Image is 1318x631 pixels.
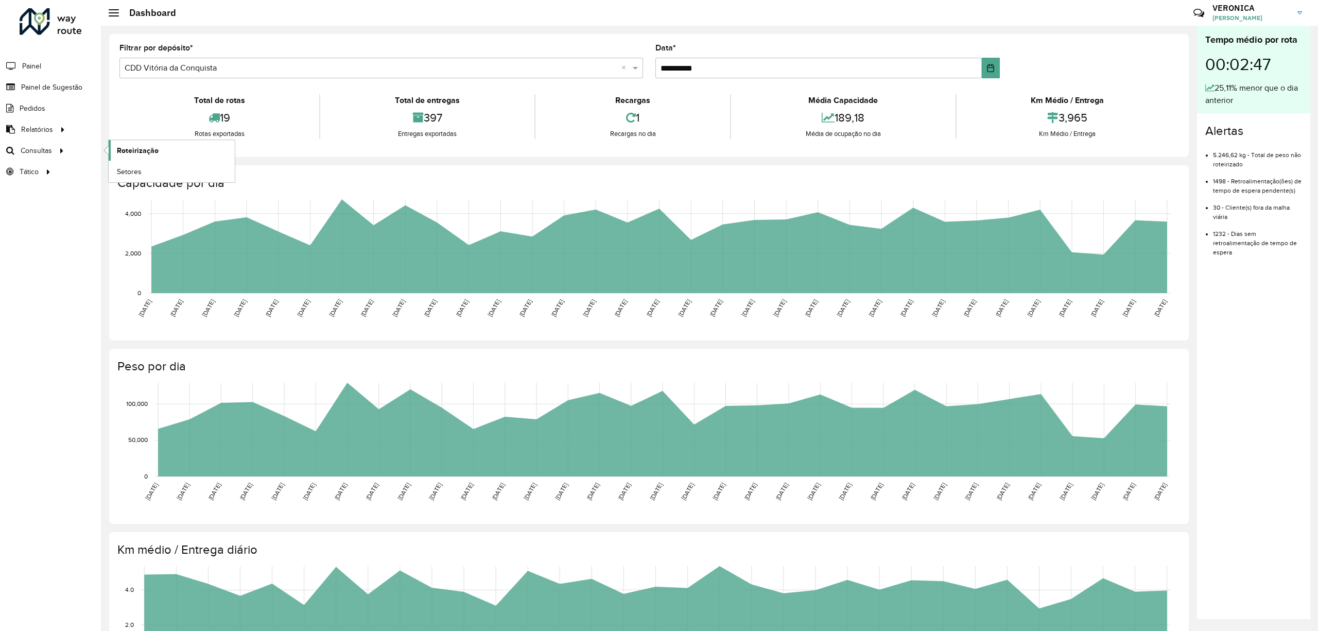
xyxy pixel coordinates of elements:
[491,482,506,501] text: [DATE]
[899,298,914,318] text: [DATE]
[119,7,176,19] h2: Dashboard
[613,298,628,318] text: [DATE]
[21,124,53,135] span: Relatórios
[455,298,470,318] text: [DATE]
[323,129,531,139] div: Entregas exportadas
[743,482,758,501] text: [DATE]
[144,473,148,480] text: 0
[119,42,193,54] label: Filtrar por depósito
[207,482,222,501] text: [DATE]
[125,586,134,593] text: 4.0
[125,621,134,628] text: 2.0
[962,298,977,318] text: [DATE]
[117,542,1178,557] h4: Km médio / Entrega diário
[137,298,152,318] text: [DATE]
[645,298,660,318] text: [DATE]
[538,94,727,107] div: Recargas
[296,298,311,318] text: [DATE]
[1212,13,1290,23] span: [PERSON_NAME]
[233,298,248,318] text: [DATE]
[1205,33,1302,47] div: Tempo médio por rota
[117,359,1178,374] h4: Peso por dia
[117,176,1178,191] h4: Capacidade por dia
[459,482,474,501] text: [DATE]
[1188,2,1210,24] a: Contato Rápido
[122,129,317,139] div: Rotas exportadas
[359,298,374,318] text: [DATE]
[772,298,787,318] text: [DATE]
[1205,124,1302,139] h4: Alertas
[423,298,438,318] text: [DATE]
[994,298,1009,318] text: [DATE]
[1090,482,1105,501] text: [DATE]
[617,482,632,501] text: [DATE]
[1153,482,1168,501] text: [DATE]
[900,482,915,501] text: [DATE]
[869,482,884,501] text: [DATE]
[396,482,411,501] text: [DATE]
[959,94,1176,107] div: Km Médio / Entrega
[1213,169,1302,195] li: 1498 - Retroalimentação(ões) de tempo de espera pendente(s)
[328,298,343,318] text: [DATE]
[1205,82,1302,107] div: 25,11% menor que o dia anterior
[523,482,537,501] text: [DATE]
[931,298,946,318] text: [DATE]
[959,129,1176,139] div: Km Médio / Entrega
[1089,298,1104,318] text: [DATE]
[1121,482,1136,501] text: [DATE]
[838,482,853,501] text: [DATE]
[585,482,600,501] text: [DATE]
[264,298,279,318] text: [DATE]
[1059,482,1073,501] text: [DATE]
[582,298,597,318] text: [DATE]
[126,400,148,407] text: 100,000
[1205,47,1302,82] div: 00:02:47
[169,298,184,318] text: [DATE]
[270,482,285,501] text: [DATE]
[323,94,531,107] div: Total de entregas
[774,482,789,501] text: [DATE]
[538,129,727,139] div: Recargas no dia
[1153,298,1168,318] text: [DATE]
[122,107,317,129] div: 19
[995,482,1010,501] text: [DATE]
[117,145,159,156] span: Roteirização
[806,482,821,501] text: [DATE]
[932,482,947,501] text: [DATE]
[20,166,39,177] span: Tático
[125,250,141,257] text: 2,000
[836,298,851,318] text: [DATE]
[1026,298,1041,318] text: [DATE]
[655,42,676,54] label: Data
[982,58,1000,78] button: Choose Date
[391,298,406,318] text: [DATE]
[125,210,141,217] text: 4,000
[518,298,533,318] text: [DATE]
[1057,298,1072,318] text: [DATE]
[621,62,630,74] span: Clear all
[708,298,723,318] text: [DATE]
[538,107,727,129] div: 1
[867,298,882,318] text: [DATE]
[804,298,819,318] text: [DATE]
[554,482,569,501] text: [DATE]
[550,298,565,318] text: [DATE]
[487,298,501,318] text: [DATE]
[1212,3,1290,13] h3: VERONICA
[201,298,216,318] text: [DATE]
[712,482,726,501] text: [DATE]
[1213,195,1302,221] li: 30 - Cliente(s) fora da malha viária
[333,482,348,501] text: [DATE]
[677,298,692,318] text: [DATE]
[1121,298,1136,318] text: [DATE]
[109,161,235,182] a: Setores
[128,437,148,444] text: 50,000
[428,482,443,501] text: [DATE]
[734,129,952,139] div: Média de ocupação no dia
[144,482,159,501] text: [DATE]
[964,482,979,501] text: [DATE]
[365,482,379,501] text: [DATE]
[959,107,1176,129] div: 3,965
[1213,143,1302,169] li: 5.246,62 kg - Total de peso não roteirizado
[122,94,317,107] div: Total de rotas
